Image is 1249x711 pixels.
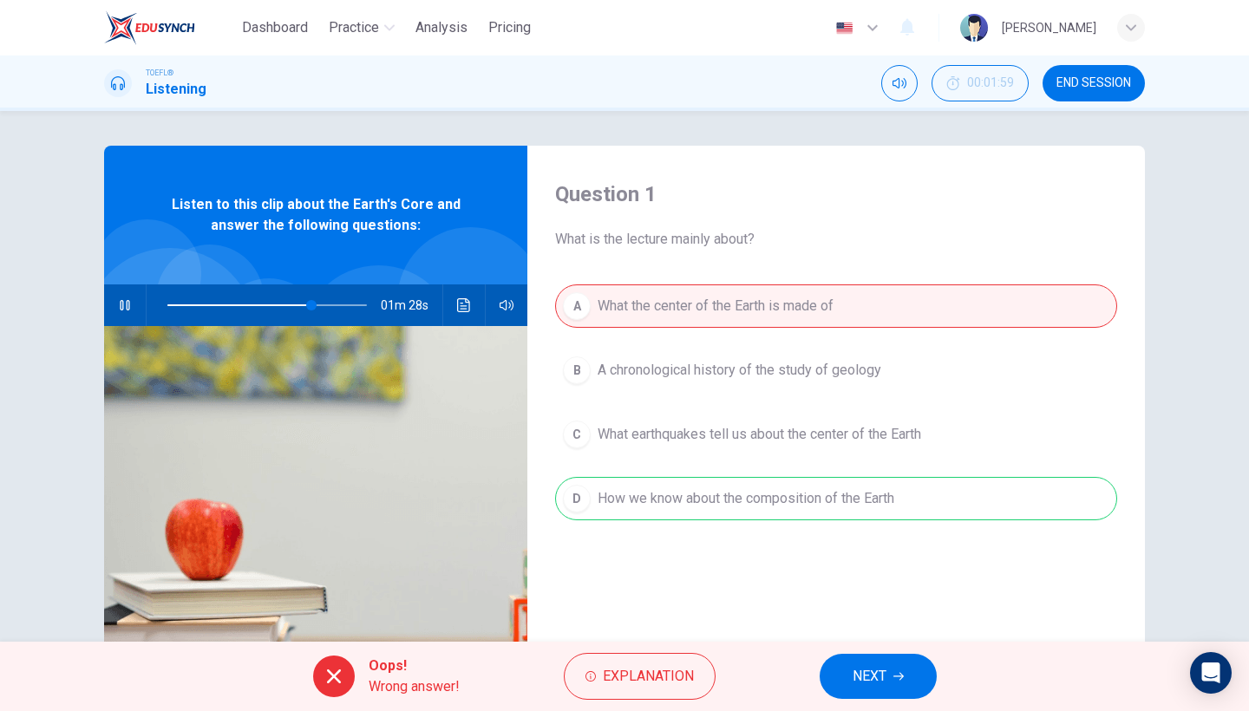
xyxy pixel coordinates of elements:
[1190,652,1232,694] div: Open Intercom Messenger
[369,676,460,697] span: Wrong answer!
[369,656,460,676] span: Oops!
[104,10,195,45] img: EduSynch logo
[932,65,1029,101] button: 00:01:59
[820,654,937,699] button: NEXT
[1043,65,1145,101] button: END SESSION
[242,17,308,38] span: Dashboard
[1056,76,1131,90] span: END SESSION
[603,664,694,688] span: Explanation
[488,17,531,38] span: Pricing
[235,12,315,43] button: Dashboard
[853,664,886,688] span: NEXT
[160,194,471,236] span: Listen to this clip about the Earth's Core and answer the following questions:
[409,12,474,43] button: Analysis
[1002,17,1096,38] div: [PERSON_NAME]
[146,67,173,79] span: TOEFL®
[564,653,716,700] button: Explanation
[932,65,1029,101] div: Hide
[834,22,855,35] img: en
[555,229,1117,250] span: What is the lecture mainly about?
[881,65,918,101] div: Mute
[146,79,206,100] h1: Listening
[415,17,468,38] span: Analysis
[381,284,442,326] span: 01m 28s
[967,76,1014,90] span: 00:01:59
[104,10,235,45] a: EduSynch logo
[481,12,538,43] button: Pricing
[329,17,379,38] span: Practice
[450,284,478,326] button: Click to see the audio transcription
[555,180,1117,208] h4: Question 1
[960,14,988,42] img: Profile picture
[322,12,402,43] button: Practice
